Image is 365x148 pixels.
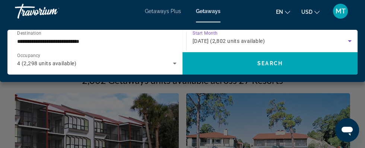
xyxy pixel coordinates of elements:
button: User Menu [331,3,350,19]
button: Search [182,52,358,75]
span: USD [301,9,312,15]
span: Occupancy [17,53,41,58]
span: 4 (2,298 units available) [17,60,76,66]
span: Search [257,60,283,66]
a: Getaways Plus [145,8,181,14]
span: MT [336,7,346,15]
span: en [276,9,283,15]
button: Change currency [301,6,320,17]
span: [DATE] (2,802 units available) [193,38,265,44]
button: Change language [276,6,290,17]
span: Start Month [193,31,218,36]
a: Getaways [196,8,220,14]
span: Destination [17,30,41,35]
a: Travorium [15,1,89,21]
iframe: Button to launch messaging window [335,118,359,142]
